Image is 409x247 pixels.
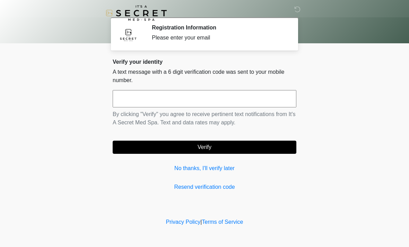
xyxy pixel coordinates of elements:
[200,219,202,225] a: |
[152,34,286,42] div: Please enter your email
[113,59,296,65] h2: Verify your identity
[113,110,296,127] p: By clicking "Verify" you agree to receive pertinent text notifications from It's A Secret Med Spa...
[113,68,296,85] p: A text message with a 6 digit verification code was sent to your mobile number.
[106,5,167,21] img: It's A Secret Med Spa Logo
[152,24,286,31] h2: Registration Information
[113,183,296,191] a: Resend verification code
[113,164,296,173] a: No thanks, I'll verify later
[118,24,139,45] img: Agent Avatar
[113,141,296,154] button: Verify
[202,219,243,225] a: Terms of Service
[166,219,201,225] a: Privacy Policy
